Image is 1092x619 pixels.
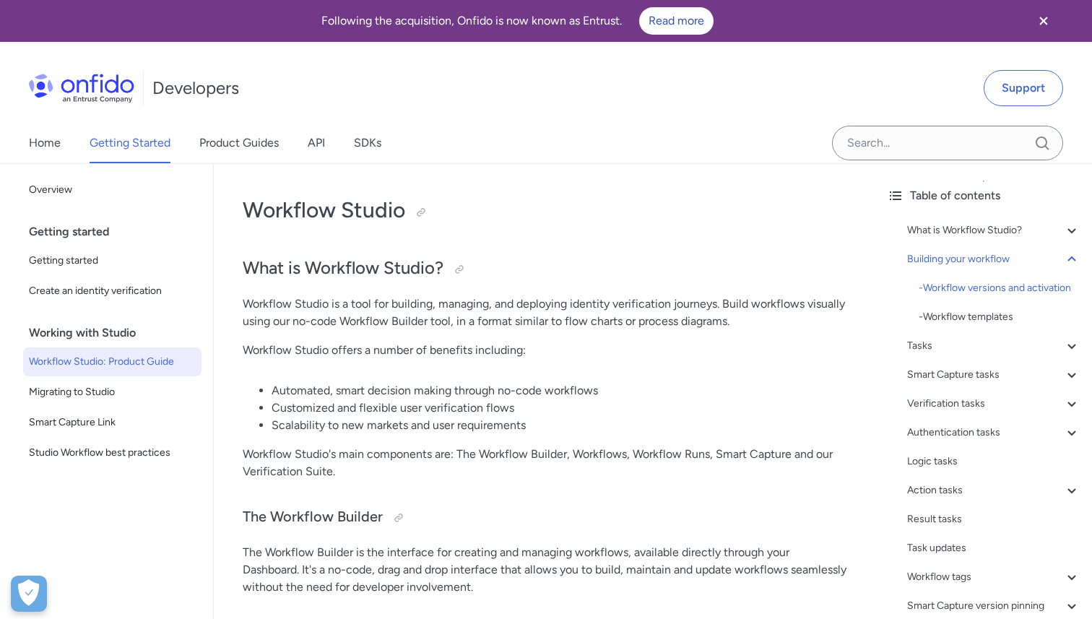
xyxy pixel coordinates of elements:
[243,196,846,225] h1: Workflow Studio
[907,540,1080,557] a: Task updates
[907,251,1080,268] a: Building your workflow
[243,295,846,330] p: Workflow Studio is a tool for building, managing, and deploying identity verification journeys. B...
[907,366,1080,384] a: Smart Capture tasks
[907,511,1080,528] a: Result tasks
[23,378,201,407] a: Migrating to Studio
[639,7,714,35] a: Read more
[984,70,1063,106] a: Support
[907,424,1080,441] a: Authentication tasks
[152,77,239,100] h1: Developers
[919,280,1080,297] a: -Workflow versions and activation
[17,7,1017,35] div: Following the acquisition, Onfido is now known as Entrust.
[272,399,846,417] li: Customized and flexible user verification flows
[29,444,196,462] span: Studio Workflow best practices
[907,395,1080,412] a: Verification tasks
[29,217,207,246] div: Getting started
[243,446,846,480] p: Workflow Studio's main components are: The Workflow Builder, Workflows, Workflow Runs, Smart Capt...
[23,347,201,376] a: Workflow Studio: Product Guide
[23,438,201,467] a: Studio Workflow best practices
[29,74,134,103] img: Onfido Logo
[907,337,1080,355] a: Tasks
[272,417,846,434] li: Scalability to new markets and user requirements
[29,123,61,163] a: Home
[919,280,1080,297] div: - Workflow versions and activation
[11,576,47,612] div: Cookie Preferences
[919,308,1080,326] a: -Workflow templates
[354,123,381,163] a: SDKs
[23,176,201,204] a: Overview
[29,384,196,401] span: Migrating to Studio
[29,252,196,269] span: Getting started
[907,597,1080,615] a: Smart Capture version pinning
[907,568,1080,586] a: Workflow tags
[11,576,47,612] button: Open Preferences
[243,506,846,529] h3: The Workflow Builder
[272,382,846,399] li: Automated, smart decision making through no-code workflows
[919,308,1080,326] div: - Workflow templates
[243,256,846,281] h2: What is Workflow Studio?
[907,482,1080,499] a: Action tasks
[907,222,1080,239] a: What is Workflow Studio?
[832,126,1063,160] input: Onfido search input field
[243,342,846,359] p: Workflow Studio offers a number of benefits including:
[308,123,325,163] a: API
[887,187,1080,204] div: Table of contents
[243,544,846,596] p: The Workflow Builder is the interface for creating and managing workflows, available directly thr...
[29,353,196,371] span: Workflow Studio: Product Guide
[23,277,201,306] a: Create an identity verification
[1035,12,1052,30] svg: Close banner
[199,123,279,163] a: Product Guides
[29,414,196,431] span: Smart Capture Link
[29,282,196,300] span: Create an identity verification
[90,123,170,163] a: Getting Started
[29,319,207,347] div: Working with Studio
[23,246,201,275] a: Getting started
[29,181,196,199] span: Overview
[23,408,201,437] a: Smart Capture Link
[1017,3,1070,39] button: Close banner
[907,453,1080,470] a: Logic tasks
